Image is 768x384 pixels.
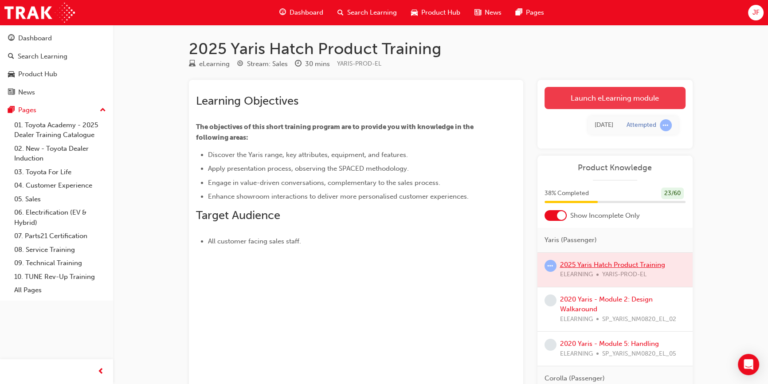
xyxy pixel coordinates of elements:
a: Launch eLearning module [545,87,686,109]
a: car-iconProduct Hub [404,4,467,22]
h1: 2025 Yaris Hatch Product Training [189,39,693,59]
span: Discover the Yaris range, key attributes, equipment, and features. [208,151,408,159]
a: 01. Toyota Academy - 2025 Dealer Training Catalogue [11,118,110,142]
span: search-icon [8,53,14,61]
span: Search Learning [347,8,397,18]
div: 23 / 60 [661,188,684,200]
span: Product Hub [421,8,460,18]
a: 08. Service Training [11,243,110,257]
span: The objectives of this short training program are to provide you with knowledge in the following ... [196,123,475,141]
span: learningResourceType_ELEARNING-icon [189,60,196,68]
span: Show Incomplete Only [570,211,640,221]
div: eLearning [199,59,230,69]
a: 09. Technical Training [11,256,110,270]
div: Search Learning [18,51,67,62]
a: guage-iconDashboard [272,4,330,22]
a: Search Learning [4,48,110,65]
div: Type [189,59,230,70]
a: Product Hub [4,66,110,82]
span: Yaris (Passenger) [545,235,597,245]
span: Engage in value-driven conversations, complementary to the sales process. [208,179,440,187]
a: News [4,84,110,101]
span: Enhance showroom interactions to deliver more personalised customer experiences. [208,192,469,200]
div: Stream [237,59,288,70]
div: Attempted [627,121,656,129]
span: news-icon [474,7,481,18]
img: Trak [4,3,75,23]
span: Apply presentation process, observing the SPACED methodology. [208,165,409,172]
span: All customer facing sales staff. [208,237,301,245]
div: Pages [18,105,36,115]
span: news-icon [8,89,15,97]
a: search-iconSearch Learning [330,4,404,22]
a: 06. Electrification (EV & Hybrid) [11,206,110,229]
div: 30 mins [305,59,330,69]
a: 03. Toyota For Life [11,165,110,179]
button: JF [748,5,764,20]
span: up-icon [100,105,106,116]
span: Pages [526,8,544,18]
span: pages-icon [8,106,15,114]
span: SP_YARIS_NM0820_EL_05 [602,349,676,359]
div: Duration [295,59,330,70]
div: Thu Sep 25 2025 09:52:28 GMT+1000 (Australian Eastern Standard Time) [595,120,613,130]
span: 38 % Completed [545,188,589,199]
div: Dashboard [18,33,52,43]
span: pages-icon [516,7,522,18]
span: guage-icon [279,7,286,18]
span: JF [752,8,759,18]
span: search-icon [337,7,344,18]
span: learningRecordVerb_NONE-icon [545,294,556,306]
div: Stream: Sales [247,59,288,69]
a: All Pages [11,283,110,297]
span: News [485,8,502,18]
span: guage-icon [8,35,15,43]
span: Learning resource code [337,60,381,67]
span: Learning Objectives [196,94,298,108]
a: 07. Parts21 Certification [11,229,110,243]
span: ELEARNING [560,314,593,325]
div: Open Intercom Messenger [738,354,759,375]
span: prev-icon [98,366,104,377]
a: 2020 Yaris - Module 2: Design Walkaround [560,295,653,313]
span: clock-icon [295,60,302,68]
span: Dashboard [290,8,323,18]
button: DashboardSearch LearningProduct HubNews [4,28,110,102]
span: ELEARNING [560,349,593,359]
div: Product Hub [18,69,57,79]
a: Product Knowledge [545,163,686,173]
span: learningRecordVerb_NONE-icon [545,339,556,351]
a: 2020 Yaris - Module 5: Handling [560,340,659,348]
a: Dashboard [4,30,110,47]
button: Pages [4,102,110,118]
span: Target Audience [196,208,280,222]
div: News [18,87,35,98]
span: SP_YARIS_NM0820_EL_02 [602,314,676,325]
a: 10. TUNE Rev-Up Training [11,270,110,284]
a: 02. New - Toyota Dealer Induction [11,142,110,165]
a: pages-iconPages [509,4,551,22]
span: learningRecordVerb_ATTEMPT-icon [660,119,672,131]
span: learningRecordVerb_ATTEMPT-icon [545,260,556,272]
span: car-icon [411,7,418,18]
a: news-iconNews [467,4,509,22]
a: 04. Customer Experience [11,179,110,192]
span: car-icon [8,71,15,78]
span: Corolla (Passenger) [545,373,605,384]
span: target-icon [237,60,243,68]
a: 05. Sales [11,192,110,206]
